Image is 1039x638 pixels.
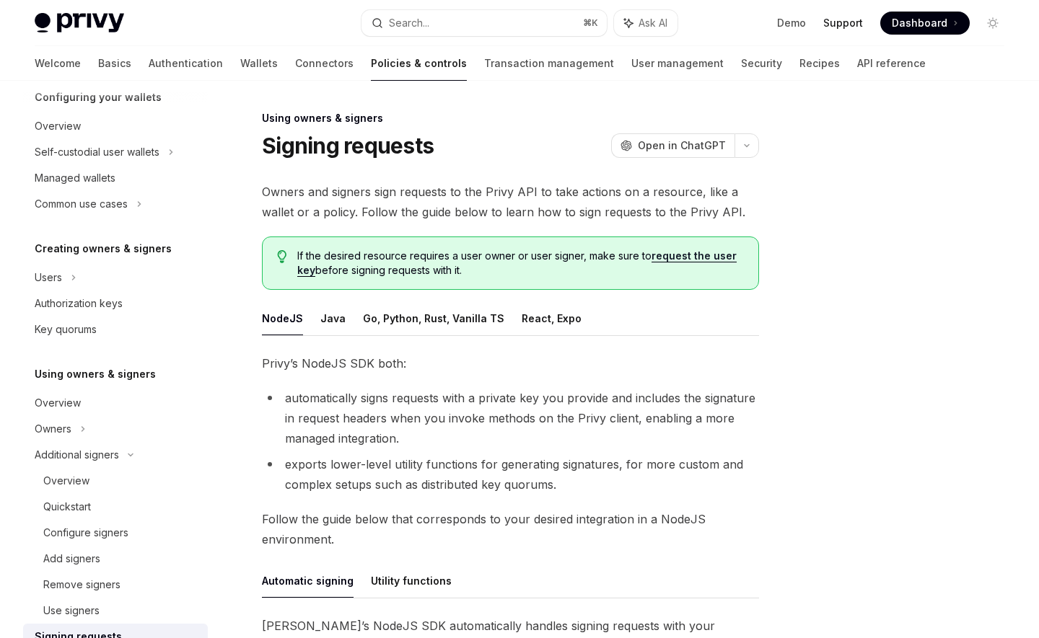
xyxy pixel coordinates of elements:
a: Wallets [240,46,278,81]
a: Security [741,46,782,81]
a: Overview [23,113,208,139]
div: Users [35,269,62,286]
a: Basics [98,46,131,81]
a: Add signers [23,546,208,572]
div: Overview [43,472,89,489]
a: Key quorums [23,316,208,342]
div: Authorization keys [35,295,123,312]
div: Search... [389,14,429,32]
a: Remove signers [23,572,208,598]
a: Policies & controls [371,46,467,81]
div: Key quorums [35,321,97,338]
h5: Using owners & signers [35,365,156,383]
li: automatically signs requests with a private key you provide and includes the signature in request... [262,388,759,448]
a: Configure signers [23,520,208,546]
a: Managed wallets [23,165,208,191]
a: API reference [857,46,926,81]
button: Search...⌘K [361,10,606,36]
button: Toggle dark mode [981,12,1004,35]
div: Using owners & signers [262,111,759,125]
li: exports lower-level utility functions for generating signatures, for more custom and complex setu... [262,454,759,495]
div: Quickstart [43,498,91,515]
a: Authorization keys [23,291,208,316]
a: Transaction management [484,46,614,81]
span: Owners and signers sign requests to the Privy API to take actions on a resource, like a wallet or... [262,182,759,222]
button: NodeJS [262,301,303,335]
a: Overview [23,390,208,416]
div: Overview [35,118,81,135]
div: Overview [35,394,81,412]
span: Open in ChatGPT [638,138,726,153]
a: Support [823,16,863,30]
div: Add signers [43,550,100,567]
span: Privy’s NodeJS SDK both: [262,353,759,373]
span: ⌘ K [583,17,598,29]
div: Managed wallets [35,169,115,187]
button: React, Expo [522,301,582,335]
a: Demo [777,16,806,30]
a: User management [631,46,724,81]
img: light logo [35,13,124,33]
a: Use signers [23,598,208,624]
div: Remove signers [43,576,120,593]
h5: Creating owners & signers [35,240,172,257]
a: Welcome [35,46,81,81]
button: Automatic signing [262,564,354,598]
a: Dashboard [880,12,970,35]
svg: Tip [277,250,287,263]
button: Java [320,301,346,335]
a: Authentication [149,46,223,81]
div: Common use cases [35,195,128,213]
button: Ask AI [614,10,678,36]
span: Dashboard [892,16,947,30]
div: Owners [35,420,71,438]
div: Additional signers [35,446,119,464]
h1: Signing requests [262,133,434,159]
button: Open in ChatGPT [611,133,735,158]
a: Overview [23,468,208,494]
div: Self-custodial user wallets [35,143,159,161]
span: If the desired resource requires a user owner or user signer, make sure to before signing request... [297,249,744,278]
a: Connectors [295,46,354,81]
a: Recipes [799,46,840,81]
span: Ask AI [639,16,667,30]
a: Quickstart [23,494,208,520]
div: Configure signers [43,524,128,541]
div: Use signers [43,602,100,619]
span: Follow the guide below that corresponds to your desired integration in a NodeJS environment. [262,509,759,549]
button: Utility functions [371,564,452,598]
button: Go, Python, Rust, Vanilla TS [363,301,504,335]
